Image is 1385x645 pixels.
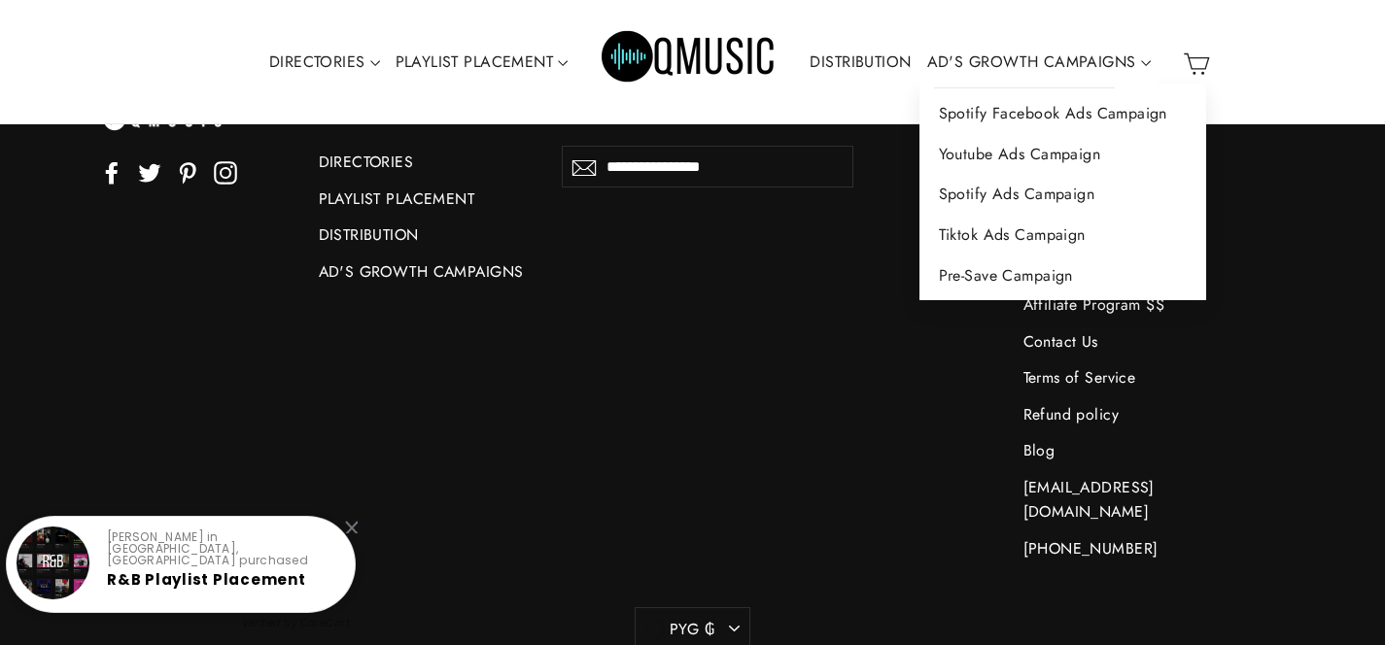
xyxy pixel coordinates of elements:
[1023,289,1237,321] a: Affiliate Program $$
[1023,398,1237,430] a: Refund policy
[319,106,533,126] p: Main menu
[919,134,1206,175] a: Youtube Ads Campaign
[107,531,338,566] p: [PERSON_NAME] in [GEOGRAPHIC_DATA], [GEOGRAPHIC_DATA] purchased
[562,106,994,126] p: Sign up and get our FREE e-book
[919,255,1206,296] a: Pre-Save Campaign
[261,40,388,85] a: DIRECTORIES
[203,5,1175,119] div: Primary
[319,146,533,178] a: DIRECTORIES
[919,93,1206,134] a: Spotify Facebook Ads Campaign
[602,17,777,105] img: Q Music Promotions
[388,40,576,85] a: PLAYLIST PLACEMENT
[1023,434,1237,466] a: Blog
[107,569,306,590] a: R&B Playlist Placement
[665,618,714,640] span: PYG ₲
[919,215,1206,255] a: Tiktok Ads Campaign
[1023,325,1237,357] a: Contact Us
[319,219,533,251] a: DISTRIBUTION
[242,616,351,631] small: Verified by CareCart
[1023,361,1237,393] a: Terms of Service
[319,255,533,288] a: AD'S GROWTH CAMPAIGNS
[1023,532,1237,564] a: [PHONE_NUMBER]
[319,183,533,215] a: PLAYLIST PLACEMENT
[919,174,1206,215] a: Spotify Ads Campaign
[1023,471,1237,528] a: [EMAIL_ADDRESS][DOMAIN_NAME]
[802,40,918,85] a: DISTRIBUTION
[919,40,1159,85] a: AD'S GROWTH CAMPAIGNS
